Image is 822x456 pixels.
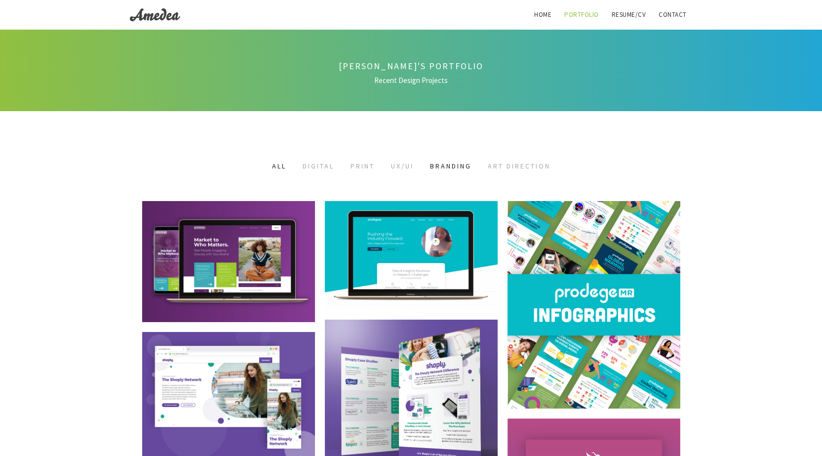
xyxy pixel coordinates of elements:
a: Art Direction [488,162,550,170]
a: All [272,162,286,170]
a: Print [351,162,375,170]
a: Branding [430,162,471,170]
span: Recent Design Projects [130,75,693,86]
a: Digital [303,162,334,170]
a: UX/UI [391,162,414,170]
h4: [PERSON_NAME]'s Portfolio [130,59,693,73]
